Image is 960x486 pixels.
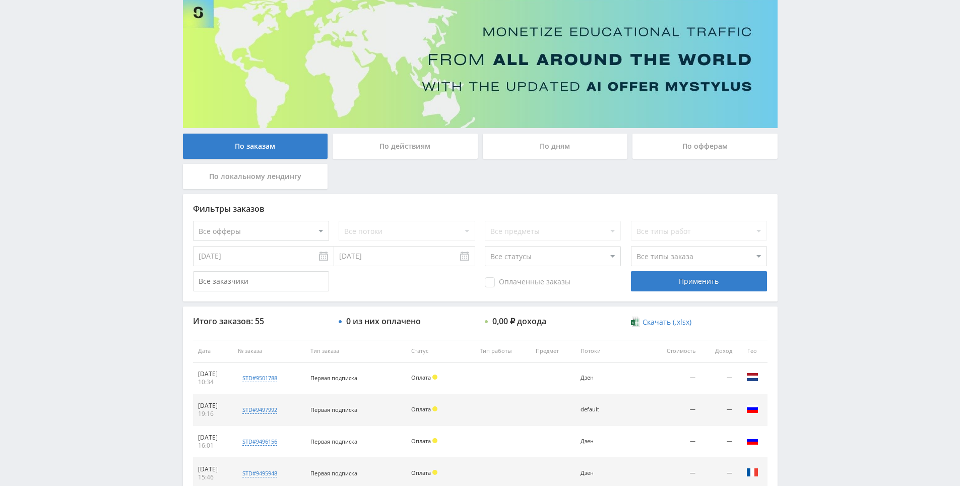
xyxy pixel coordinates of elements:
div: По офферам [632,134,778,159]
div: default [581,406,626,413]
div: 16:01 [198,442,228,450]
span: Оплата [411,374,431,381]
div: 19:16 [198,410,228,418]
th: Гео [737,340,767,362]
td: — [700,394,737,426]
span: Скачать (.xlsx) [643,318,691,326]
th: Потоки [575,340,648,362]
th: Доход [700,340,737,362]
span: Оплата [411,405,431,413]
span: Холд [432,470,437,475]
div: [DATE] [198,465,228,473]
div: По заказам [183,134,328,159]
div: Дзен [581,375,626,381]
span: Холд [432,375,437,380]
span: Оплаченные заказы [485,277,570,287]
div: [DATE] [198,402,228,410]
div: По локальному лендингу [183,164,328,189]
th: Статус [406,340,475,362]
span: Холд [432,406,437,411]
td: — [700,426,737,458]
td: — [700,362,737,394]
th: Дата [193,340,233,362]
div: 0 из них оплачено [346,317,421,326]
div: Дзен [581,470,626,476]
td: — [648,394,700,426]
td: — [648,362,700,394]
input: Use the arrow keys to pick a date [193,246,334,266]
th: Тип заказа [305,340,406,362]
img: nld.png [746,371,758,383]
span: Первая подписка [310,374,357,382]
span: Первая подписка [310,438,357,445]
div: [DATE] [198,434,228,442]
a: Скачать (.xlsx) [631,317,691,327]
div: std#9497992 [242,406,277,414]
div: Фильтры заказов [193,204,767,213]
span: Первая подписка [310,406,357,413]
div: 15:46 [198,473,228,481]
input: Все заказчики [193,271,329,291]
th: № заказа [233,340,305,362]
span: Холд [432,438,437,443]
div: Применить [631,271,767,291]
img: xlsx [631,317,639,327]
span: Первая подписка [310,469,357,477]
div: [DATE] [198,370,228,378]
div: 0,00 ₽ дохода [492,317,546,326]
div: 10:34 [198,378,228,386]
span: Оплата [411,437,431,445]
div: Дзен [581,438,626,445]
div: std#9496156 [242,438,277,446]
div: std#9495948 [242,469,277,477]
th: Стоимость [648,340,700,362]
img: rus.png [746,403,758,415]
div: std#9501788 [242,374,277,382]
span: Оплата [411,469,431,476]
th: Тип работы [475,340,531,362]
img: rus.png [746,435,758,447]
div: По дням [483,134,628,159]
td: — [648,426,700,458]
div: Итого заказов: 55 [193,317,329,326]
img: fra.png [746,466,758,478]
div: По действиям [333,134,478,159]
th: Предмет [531,340,575,362]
